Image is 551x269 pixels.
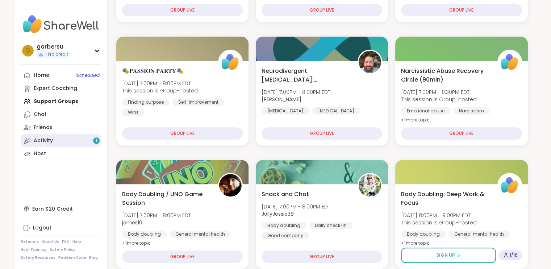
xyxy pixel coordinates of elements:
[262,127,382,140] div: GROUP LIVE
[21,239,39,244] a: Referrals
[401,88,477,96] span: [DATE] 7:00PM - 8:30PM EDT
[34,85,77,92] div: Expert Coaching
[436,252,455,258] span: Sign Up
[34,137,53,144] div: Activity
[401,127,522,140] div: GROUP LIVE
[34,124,53,131] div: Friends
[37,43,70,51] div: garbersu
[219,174,242,196] img: james10
[21,255,55,260] a: Safety Resources
[96,138,97,144] span: 1
[21,147,101,160] a: Host
[122,87,198,94] span: This session is Group-hosted
[448,231,510,238] div: General mental health
[401,4,522,16] div: GROUP LIVE
[262,251,382,263] div: GROUP LIVE
[122,99,170,106] div: Finding purpose
[309,222,352,229] div: Daily check-in
[21,69,101,82] a: Home1Scheduled
[262,107,309,115] div: [MEDICAL_DATA]
[401,67,489,84] span: Narcissistic Abuse Recovery Circle (90min)
[122,109,145,116] div: Wins
[312,107,360,115] div: [MEDICAL_DATA]
[21,134,101,147] a: Activity1
[25,46,30,55] span: g
[34,150,46,157] div: Host
[62,239,70,244] a: FAQ
[21,108,101,121] a: Chat
[262,232,309,239] div: Good company
[510,252,518,258] span: 1 / 16
[401,248,496,263] button: Sign Up
[21,12,101,37] img: ShareWell Nav Logo
[21,121,101,134] a: Friends
[122,190,210,207] span: Body Doubling / UNO Game Session
[401,190,489,207] span: Body Doubling: Deep Work & Focus
[262,190,309,199] span: Snack and Chat
[401,96,477,103] span: This session is Group-hosted
[21,202,101,215] div: Earn $20 Credit
[262,222,306,229] div: Body doubling
[170,231,231,238] div: General mental health
[219,51,242,73] img: ShareWell
[359,51,381,73] img: Brian_L
[58,255,86,260] a: Redeem Code
[72,239,81,244] a: Help
[122,231,167,238] div: Body doubling
[122,80,198,87] span: [DATE] 7:00PM - 8:00PM EDT
[122,4,243,16] div: GROUP LIVE
[498,174,521,196] img: ShareWell
[21,247,47,252] a: Host Training
[262,210,294,218] b: JollyJessie38
[122,127,243,140] div: GROUP LIVE
[34,111,47,118] div: Chat
[122,212,191,219] span: [DATE] 7:00PM - 8:00PM EDT
[45,51,68,58] span: 1 Pro credit
[75,73,100,78] span: 1 Scheduled
[21,222,101,235] a: Logout
[89,255,98,260] a: Blog
[21,82,101,95] a: Expert Coaching
[122,219,142,226] b: james10
[42,239,59,244] a: About Us
[262,88,330,96] span: [DATE] 7:00PM - 8:00PM EDT
[122,67,184,75] span: 🎭𝐏𝐀𝐒𝐒𝐈𝐎𝐍 𝐏𝐀𝐑𝐓𝐘🎭
[34,72,49,79] div: Home
[401,231,446,238] div: Body doubling
[453,107,490,115] div: Narcissism
[359,174,381,196] img: JollyJessie38
[122,251,243,263] div: GROUP LIVE
[262,67,350,84] span: Neurodivergent [MEDICAL_DATA]: [MEDICAL_DATA]
[33,224,51,232] div: Logout
[262,203,330,210] span: [DATE] 7:00PM - 8:00PM EDT
[262,4,382,16] div: GROUP LIVE
[172,99,224,106] div: Self-Improvement
[401,212,477,219] span: [DATE] 8:00PM - 9:00PM EDT
[262,96,301,103] b: [PERSON_NAME]
[50,247,75,252] a: Safety Policy
[401,219,477,226] span: This session is Group-hosted
[498,51,521,73] img: ShareWell
[401,107,450,115] div: Emotional abuse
